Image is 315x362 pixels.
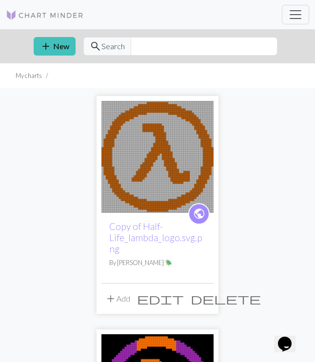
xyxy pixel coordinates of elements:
span: search [90,39,101,53]
iframe: chat widget [274,323,305,352]
button: Edit [134,289,187,308]
span: delete [191,292,261,305]
span: Search [101,40,125,52]
i: Edit [137,293,184,305]
span: public [193,206,205,221]
a: Copy of Half-Life_lambda_logo.svg.png [109,221,202,254]
span: add [105,292,117,305]
span: edit [137,292,184,305]
p: By [PERSON_NAME] 🪲 [109,258,206,267]
a: public [188,203,210,225]
img: Half-Life_lambda_logo.svg.png [101,101,214,213]
button: Delete [187,289,264,308]
span: add [40,39,52,53]
img: Logo [6,9,84,21]
a: Half-Life_lambda_logo.svg.png [101,151,214,160]
li: My charts [16,71,42,80]
button: New [34,37,76,56]
i: public [193,204,205,224]
button: Add [101,289,134,308]
button: Toggle navigation [282,5,309,24]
